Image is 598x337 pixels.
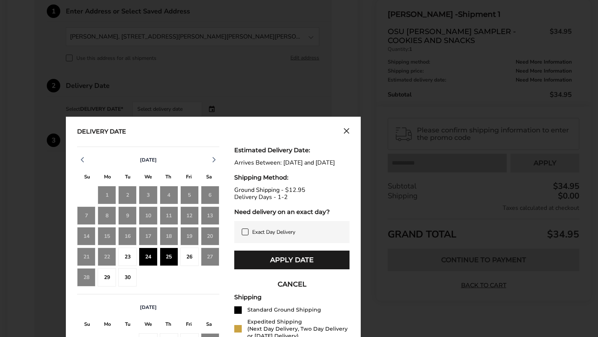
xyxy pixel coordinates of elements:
div: T [118,172,138,184]
div: Estimated Delivery Date: [234,147,350,154]
div: W [138,319,158,331]
div: S [77,319,97,331]
div: Shipping [234,294,350,301]
div: Delivery Date [77,128,126,136]
div: W [138,172,158,184]
div: F [179,172,199,184]
div: T [158,319,179,331]
button: [DATE] [137,157,160,163]
div: Arrives Between: [DATE] and [DATE] [234,159,350,166]
div: F [179,319,199,331]
div: S [199,172,219,184]
button: Apply Date [234,251,350,269]
div: Ground Shipping - $12.95 Delivery Days - 1-2 [234,187,350,201]
span: [DATE] [140,304,157,311]
div: Shipping Method: [234,174,350,181]
button: Close calendar [344,128,350,136]
div: S [199,319,219,331]
span: Exact Day Delivery [252,229,295,236]
div: M [97,319,118,331]
div: S [77,172,97,184]
span: [DATE] [140,157,157,163]
button: [DATE] [137,304,160,311]
div: Need delivery on an exact day? [234,208,350,215]
button: CANCEL [234,275,350,294]
div: M [97,172,118,184]
div: Standard Ground Shipping [247,306,321,313]
div: T [158,172,179,184]
div: T [118,319,138,331]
